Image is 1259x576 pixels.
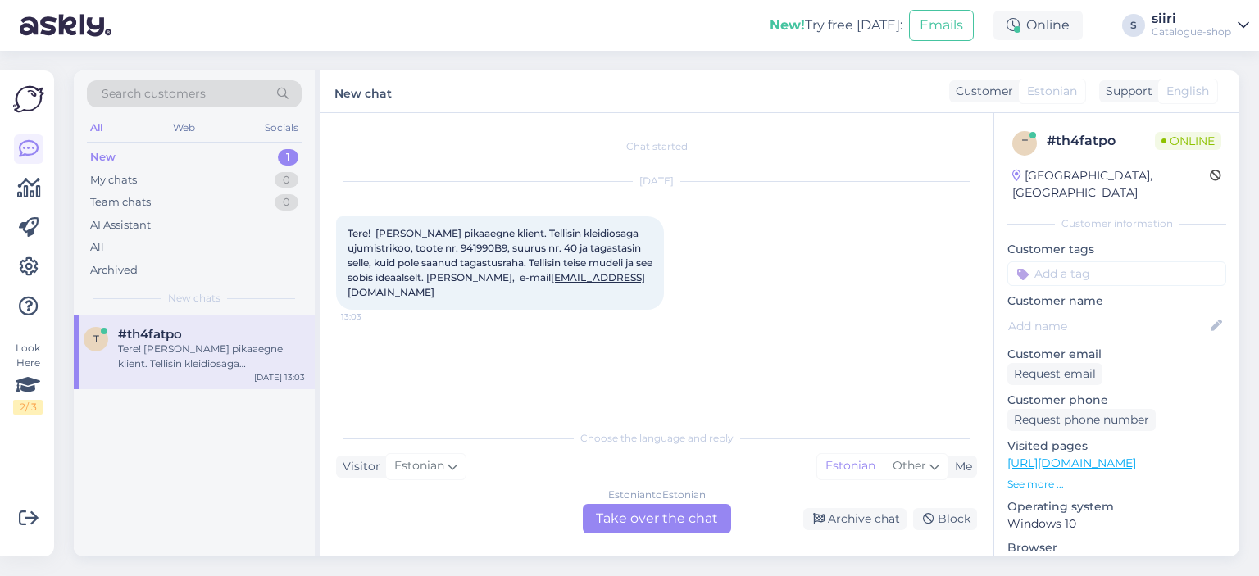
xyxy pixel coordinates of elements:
[13,84,44,115] img: Askly Logo
[1152,25,1231,39] div: Catalogue-shop
[817,454,884,478] div: Estonian
[803,508,907,530] div: Archive chat
[275,194,298,211] div: 0
[770,16,902,35] div: Try free [DATE]:
[993,11,1083,40] div: Online
[1027,83,1077,100] span: Estonian
[168,291,220,306] span: New chats
[1007,438,1226,455] p: Visited pages
[1047,131,1155,151] div: # th4fatpo
[336,458,380,475] div: Visitor
[90,239,104,256] div: All
[118,342,305,371] div: Tere! [PERSON_NAME] pikaaegne klient. Tellisin kleidiosaga ujumistrikoo, toote nr. 941990B9, suur...
[394,457,444,475] span: Estonian
[770,17,805,33] b: New!
[1008,317,1207,335] input: Add name
[87,117,106,138] div: All
[583,504,731,533] div: Take over the chat
[254,371,305,383] div: [DATE] 13:03
[1007,261,1226,286] input: Add a tag
[1122,14,1145,37] div: S
[1007,346,1226,363] p: Customer email
[90,172,137,188] div: My chats
[278,149,298,166] div: 1
[336,139,977,154] div: Chat started
[913,508,977,530] div: Block
[1152,12,1231,25] div: siiri
[275,172,298,188] div: 0
[90,194,151,211] div: Team chats
[608,488,706,502] div: Estonian to Estonian
[1007,409,1156,431] div: Request phone number
[1007,363,1102,385] div: Request email
[1007,498,1226,515] p: Operating system
[348,227,655,298] span: Tere! [PERSON_NAME] pikaaegne klient. Tellisin kleidiosaga ujumistrikoo, toote nr. 941990B9, suur...
[1166,83,1209,100] span: English
[13,341,43,415] div: Look Here
[1007,392,1226,409] p: Customer phone
[13,400,43,415] div: 2 / 3
[261,117,302,138] div: Socials
[118,327,182,342] span: #th4fatpo
[1155,132,1221,150] span: Online
[170,117,198,138] div: Web
[893,458,926,473] span: Other
[90,262,138,279] div: Archived
[341,311,402,323] span: 13:03
[1007,515,1226,533] p: Windows 10
[948,458,972,475] div: Me
[1152,12,1249,39] a: siiriCatalogue-shop
[1007,539,1226,556] p: Browser
[1007,216,1226,231] div: Customer information
[336,174,977,188] div: [DATE]
[90,217,151,234] div: AI Assistant
[949,83,1013,100] div: Customer
[90,149,116,166] div: New
[909,10,974,41] button: Emails
[1012,167,1210,202] div: [GEOGRAPHIC_DATA], [GEOGRAPHIC_DATA]
[1099,83,1152,100] div: Support
[1007,477,1226,492] p: See more ...
[1022,137,1028,149] span: t
[336,431,977,446] div: Choose the language and reply
[102,85,206,102] span: Search customers
[1007,293,1226,310] p: Customer name
[93,333,99,345] span: t
[334,80,392,102] label: New chat
[1007,241,1226,258] p: Customer tags
[1007,456,1136,470] a: [URL][DOMAIN_NAME]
